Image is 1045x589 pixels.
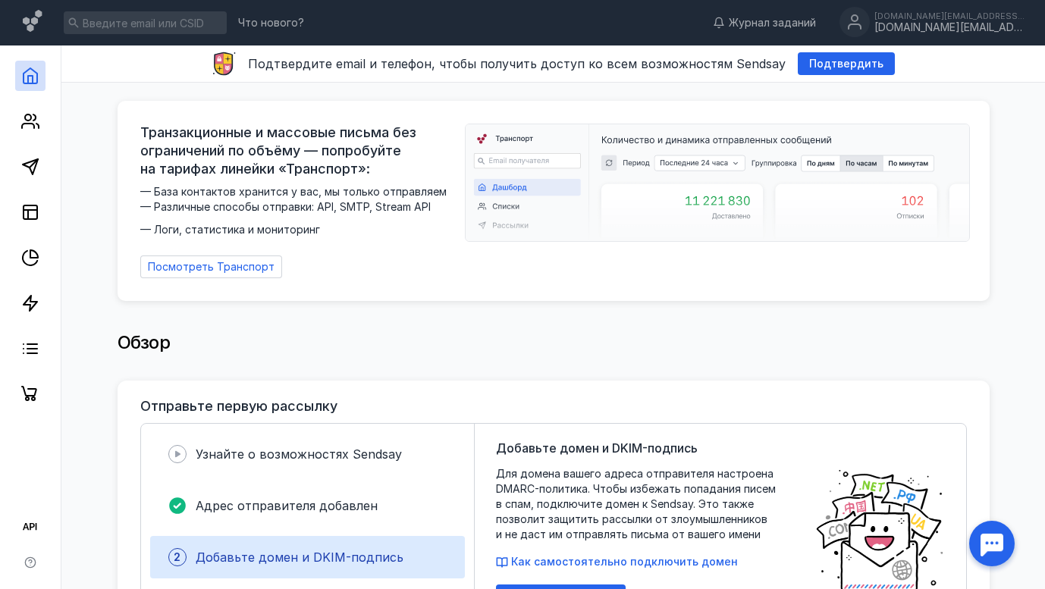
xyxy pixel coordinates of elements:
[248,56,786,71] span: Подтвердите email и телефон, чтобы получить доступ ко всем возможностям Sendsay
[140,255,282,278] a: Посмотреть Транспорт
[874,21,1026,34] div: [DOMAIN_NAME][EMAIL_ADDRESS][DOMAIN_NAME]
[64,11,227,34] input: Введите email или CSID
[496,554,738,569] button: Как самостоятельно подключить домен
[196,446,402,462] span: Узнайте о возможностях Sendsay
[140,124,456,178] span: Транзакционные и массовые письма без ограничений по объёму — попробуйте на тарифах линейки «Транс...
[140,184,456,237] span: — База контактов хранится у вас, мы только отправляем — Различные способы отправки: API, SMTP, St...
[809,58,883,70] span: Подтвердить
[705,15,824,30] a: Журнал заданий
[798,52,895,75] button: Подтвердить
[496,466,799,542] span: Для домена вашего адреса отправителя настроена DMARC-политика. Чтобы избежать попадания писем в с...
[140,399,337,414] h3: Отправьте первую рассылку
[148,261,275,274] span: Посмотреть Транспорт
[174,550,180,565] span: 2
[874,11,1026,20] div: [DOMAIN_NAME][EMAIL_ADDRESS][DOMAIN_NAME]
[466,124,969,241] img: dashboard-transport-banner
[196,550,403,565] span: Добавьте домен и DKIM-подпись
[496,439,698,457] span: Добавьте домен и DKIM-подпись
[238,17,304,28] span: Что нового?
[231,17,312,28] a: Что нового?
[118,331,171,353] span: Обзор
[729,15,816,30] span: Журнал заданий
[511,555,738,568] span: Как самостоятельно подключить домен
[196,498,378,513] span: Адрес отправителя добавлен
